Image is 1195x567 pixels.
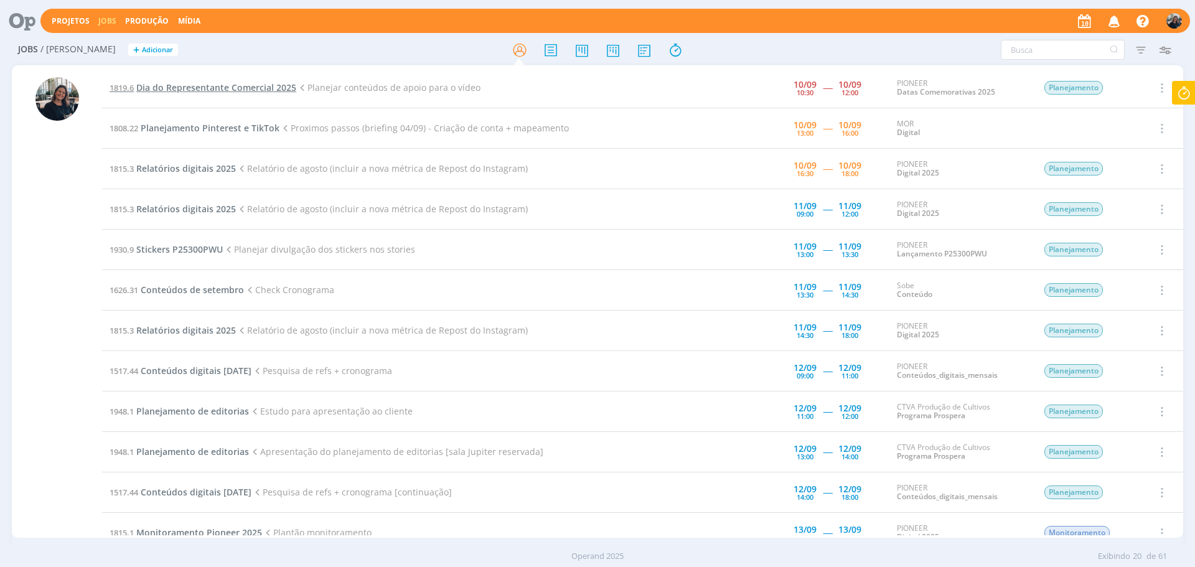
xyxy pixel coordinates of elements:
span: Planejamento Pinterest e TikTok [141,122,279,134]
div: 10:30 [797,89,813,96]
span: Relatório de agosto (incluir a nova métrica de Repost do Instagram) [236,162,528,174]
a: 1948.1Planejamento de editorias [110,405,249,417]
div: 12/09 [838,363,861,372]
a: 1626.31Conteúdos de setembro [110,284,244,296]
div: 16:00 [841,129,858,136]
span: Planejamento [1044,243,1103,256]
div: 10/09 [794,121,817,129]
span: Planejamento [1044,324,1103,337]
button: Mídia [174,16,204,26]
span: + [133,44,139,57]
a: 1815.3Relatórios digitais 2025 [110,203,236,215]
div: 12:00 [841,89,858,96]
button: M [1166,10,1183,32]
span: Planejar divulgação dos stickers nos stories [223,243,415,255]
span: ----- [823,203,832,215]
span: Planejamento [1044,202,1103,216]
input: Busca [1001,40,1125,60]
div: 11/09 [838,242,861,251]
span: Apresentação do planejamento de editorias [sala Jupiter reservada] [249,446,543,457]
span: Conteúdos digitais [DATE] [141,486,251,498]
div: 11/09 [794,323,817,332]
a: Mídia [178,16,200,26]
a: Programa Prospera [897,451,965,461]
div: 18:00 [841,494,858,500]
span: Pesquisa de refs + cronograma [251,365,392,377]
a: 1517.44Conteúdos digitais [DATE] [110,486,251,498]
a: 1517.44Conteúdos digitais [DATE] [110,365,251,377]
div: 11/09 [794,242,817,251]
a: Digital 2025 [897,532,939,542]
span: ----- [823,122,832,134]
span: 1815.3 [110,163,134,174]
span: Conteúdos digitais [DATE] [141,365,251,377]
a: Digital [897,127,920,138]
a: Programa Prospera [897,410,965,421]
span: de [1146,550,1156,563]
span: Planejamento [1044,405,1103,418]
span: Stickers P25300PWU [136,243,223,255]
div: 11/09 [794,202,817,210]
span: 1930.9 [110,244,134,255]
span: ----- [823,446,832,457]
span: Planejamento [1044,485,1103,499]
span: 1815.1 [110,527,134,538]
span: ----- [823,486,832,498]
span: ----- [823,162,832,174]
a: Conteúdos_digitais_mensais [897,491,998,502]
span: Proximos passos (briefing 04/09) - Criação de conta + mapeamento [279,122,569,134]
span: Relatórios digitais 2025 [136,324,236,336]
span: Plantão monitoramento [262,527,372,538]
span: ----- [823,405,832,417]
a: Conteúdos_digitais_mensais [897,370,998,380]
a: 1815.3Relatórios digitais 2025 [110,162,236,174]
a: Digital 2025 [897,329,939,340]
span: / [PERSON_NAME] [40,44,116,55]
span: ----- [823,284,832,296]
span: Adicionar [142,46,173,54]
div: 10/09 [838,80,861,89]
a: 1808.22Planejamento Pinterest e TikTok [110,122,279,134]
img: M [1166,13,1182,29]
div: CTVA Produção de Cultivos [897,443,1025,461]
span: ----- [823,365,832,377]
div: 14:30 [841,291,858,298]
a: 1819.6Dia do Representante Comercial 2025 [110,82,296,93]
div: 11/09 [838,323,861,332]
div: 13:00 [797,129,813,136]
span: ----- [823,527,832,538]
div: 14:00 [797,494,813,500]
div: 12:00 [841,413,858,419]
span: ----- [823,243,832,255]
span: Exibindo [1098,550,1130,563]
div: 09:00 [797,534,813,541]
span: Planejamento de editorias [136,405,249,417]
span: Relatório de agosto (incluir a nova métrica de Repost do Instagram) [236,324,528,336]
div: 12/09 [838,444,861,453]
img: M [35,77,79,121]
span: 20 [1133,550,1141,563]
span: 1948.1 [110,406,134,417]
a: Produção [125,16,169,26]
span: Planejamento [1044,445,1103,459]
div: 13/09 [794,525,817,534]
span: Conteúdos de setembro [141,284,244,296]
div: 09:00 [797,372,813,379]
span: ----- [823,82,832,93]
span: 1626.31 [110,284,138,296]
div: 12/09 [838,404,861,413]
span: ----- [823,324,832,336]
a: Datas Comemorativas 2025 [897,87,995,97]
span: Pesquisa de refs + cronograma [continuação] [251,486,452,498]
span: Monitoramento [1044,526,1110,540]
button: Projetos [48,16,93,26]
button: +Adicionar [128,44,178,57]
div: PIONEER [897,524,1025,542]
div: PIONEER [897,362,1025,380]
a: 1815.3Relatórios digitais 2025 [110,324,236,336]
div: 10/09 [794,80,817,89]
span: 1517.44 [110,487,138,498]
span: 1948.1 [110,446,134,457]
div: 11/09 [838,283,861,291]
div: 16:30 [797,170,813,177]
